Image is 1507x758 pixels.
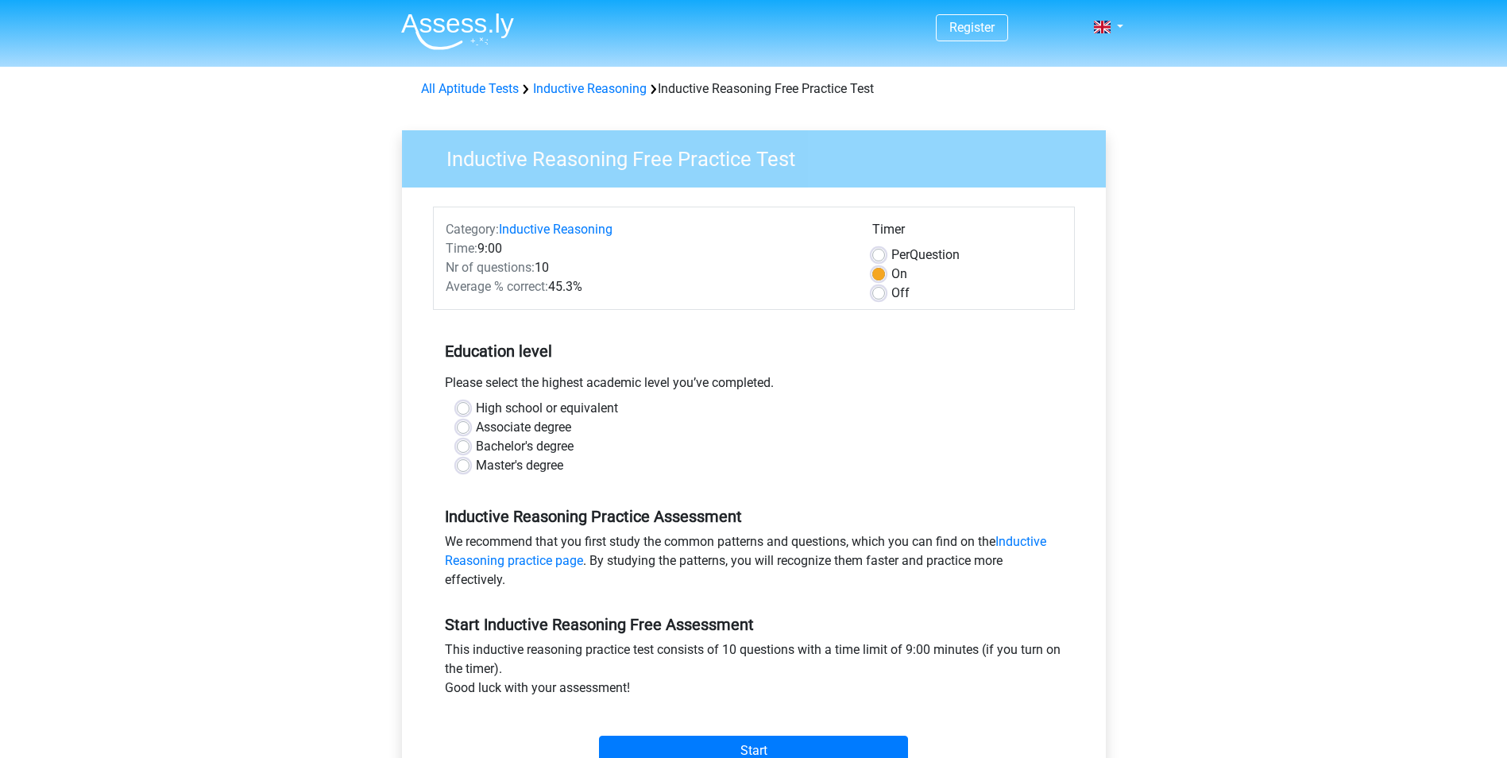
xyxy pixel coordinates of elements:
div: Timer [872,220,1062,246]
a: Inductive Reasoning [533,81,647,96]
a: Inductive Reasoning [499,222,612,237]
label: On [891,265,907,284]
div: Inductive Reasoning Free Practice Test [415,79,1093,99]
span: Average % correct: [446,279,548,294]
span: Category: [446,222,499,237]
h5: Inductive Reasoning Practice Assessment [445,507,1063,526]
div: 10 [434,258,860,277]
label: Off [891,284,910,303]
div: Please select the highest academic level you’ve completed. [433,373,1075,399]
label: Master's degree [476,456,563,475]
div: This inductive reasoning practice test consists of 10 questions with a time limit of 9:00 minutes... [433,640,1075,704]
h3: Inductive Reasoning Free Practice Test [427,141,1094,172]
span: Per [891,247,910,262]
img: Assessly [401,13,514,50]
h5: Education level [445,335,1063,367]
div: 45.3% [434,277,860,296]
label: Question [891,246,960,265]
div: We recommend that you first study the common patterns and questions, which you can find on the . ... [433,532,1075,596]
span: Time: [446,241,477,256]
a: All Aptitude Tests [421,81,519,96]
label: Associate degree [476,418,571,437]
div: 9:00 [434,239,860,258]
a: Register [949,20,995,35]
label: Bachelor's degree [476,437,574,456]
h5: Start Inductive Reasoning Free Assessment [445,615,1063,634]
label: High school or equivalent [476,399,618,418]
span: Nr of questions: [446,260,535,275]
